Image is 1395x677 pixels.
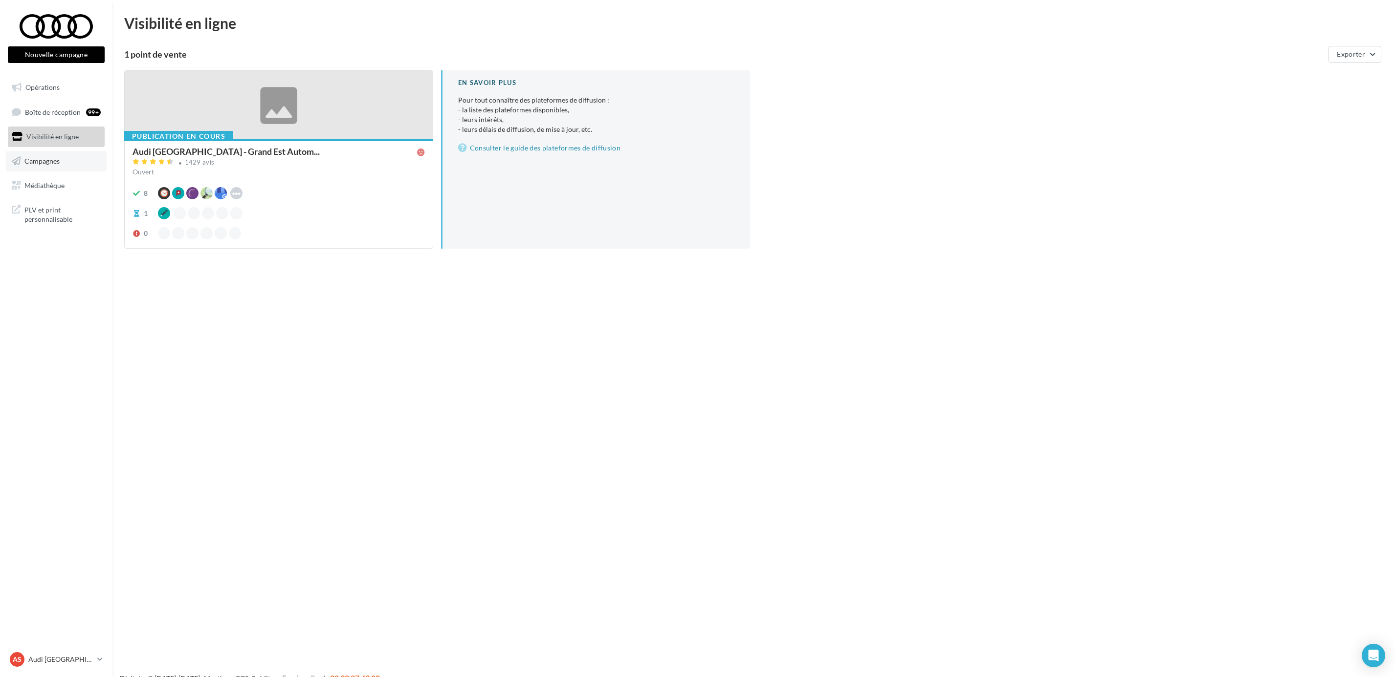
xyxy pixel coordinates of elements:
[124,50,1325,59] div: 1 point de vente
[458,125,734,134] li: - leurs délais de diffusion, de mise à jour, etc.
[6,127,107,147] a: Visibilité en ligne
[25,83,60,91] span: Opérations
[86,108,101,116] div: 99+
[6,151,107,171] a: Campagnes
[6,77,107,98] a: Opérations
[133,168,154,176] span: Ouvert
[133,147,320,156] span: Audi [GEOGRAPHIC_DATA] - Grand Est Autom...
[6,102,107,123] a: Boîte de réception99+
[458,105,734,115] li: - la liste des plateformes disponibles,
[458,115,734,125] li: - leurs intérêts,
[6,199,107,228] a: PLV et print personnalisable
[185,159,215,166] div: 1429 avis
[458,142,734,154] a: Consulter le guide des plateformes de diffusion
[24,181,65,189] span: Médiathèque
[133,157,425,169] a: 1429 avis
[144,189,148,198] div: 8
[458,95,734,134] p: Pour tout connaître des plateformes de diffusion :
[1362,644,1385,667] div: Open Intercom Messenger
[25,107,81,116] span: Boîte de réception
[1329,46,1381,63] button: Exporter
[26,132,79,141] span: Visibilité en ligne
[6,175,107,196] a: Médiathèque
[1337,50,1365,58] span: Exporter
[144,209,148,218] div: 1
[13,655,22,664] span: AS
[8,46,105,63] button: Nouvelle campagne
[124,131,233,142] div: Publication en cours
[24,157,60,165] span: Campagnes
[24,203,101,224] span: PLV et print personnalisable
[144,229,148,238] div: 0
[124,16,1383,30] div: Visibilité en ligne
[458,78,734,87] div: En savoir plus
[8,650,105,669] a: AS Audi [GEOGRAPHIC_DATA]
[28,655,93,664] p: Audi [GEOGRAPHIC_DATA]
